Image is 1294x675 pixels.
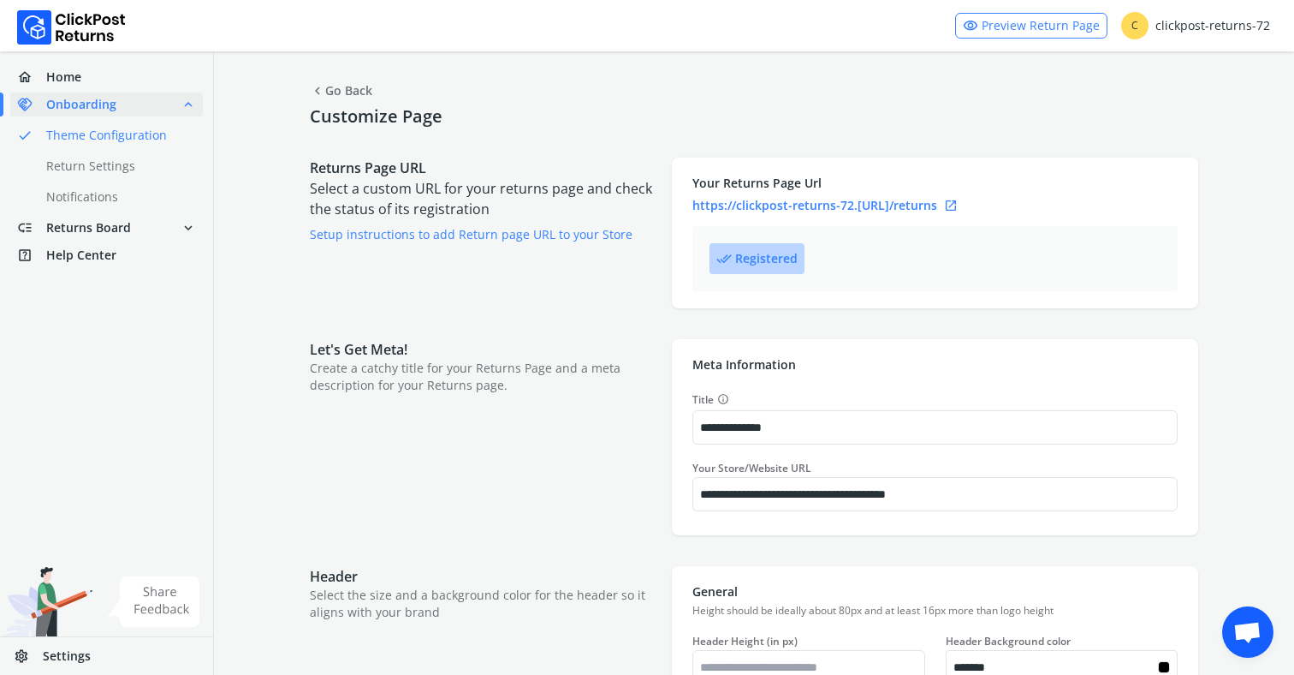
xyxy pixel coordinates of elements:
span: home [17,65,46,89]
a: Setup instructions to add Return page URL to your Store [310,226,632,242]
a: doneTheme Configuration [10,123,223,147]
p: Header [310,566,655,587]
span: help_center [17,243,46,267]
span: done_all [716,247,732,271]
div: Open chat [1222,606,1273,658]
span: Help Center [46,247,116,264]
p: Returns Page URL [310,158,655,178]
span: done [17,123,33,147]
a: help_centerHelp Center [10,243,203,267]
span: expand_less [181,93,196,116]
span: handshake [17,93,46,116]
label: Title [692,391,1178,409]
a: Notifications [10,185,223,209]
a: https://clickpost-returns-72.[URL]/returnsopen_in_new [692,195,1178,216]
p: Select the size and a background color for the header so it aligns with your brand [310,587,655,621]
div: Select a custom URL for your returns page and check the status of its registration [310,158,655,308]
p: Height should be ideally about 80px and at least 16px more than logo height [692,604,1178,618]
a: Return Settings [10,154,223,178]
span: Settings [43,648,91,665]
span: chevron_left [310,79,325,103]
span: C [1121,12,1149,39]
label: Your Store/Website URL [692,462,1178,475]
a: visibilityPreview Return Page [955,13,1107,39]
span: open_in_new [944,195,958,216]
p: Let's Get Meta! [310,339,655,360]
span: low_priority [17,216,46,240]
span: expand_more [181,216,196,240]
button: done_allRegistered [709,243,804,274]
button: Title [714,391,729,409]
a: homeHome [10,65,203,89]
label: Header Height (in px) [692,635,924,648]
p: General [692,583,1178,600]
span: Go Back [310,79,372,103]
div: clickpost-returns-72 [1121,12,1270,39]
img: Logo [17,10,126,45]
p: Your Returns Page Url [692,175,1178,192]
p: Create a catchy title for your Returns Page and a meta description for your Returns page. [310,360,655,394]
span: Returns Board [46,219,131,236]
span: info [717,391,729,408]
img: share feedback [107,576,200,627]
span: Onboarding [46,96,116,113]
h4: Customize Page [310,106,1198,127]
label: Header Background color [946,635,1178,648]
p: Meta Information [692,356,1178,373]
span: Home [46,69,81,86]
span: visibility [963,14,978,38]
span: settings [14,644,43,668]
